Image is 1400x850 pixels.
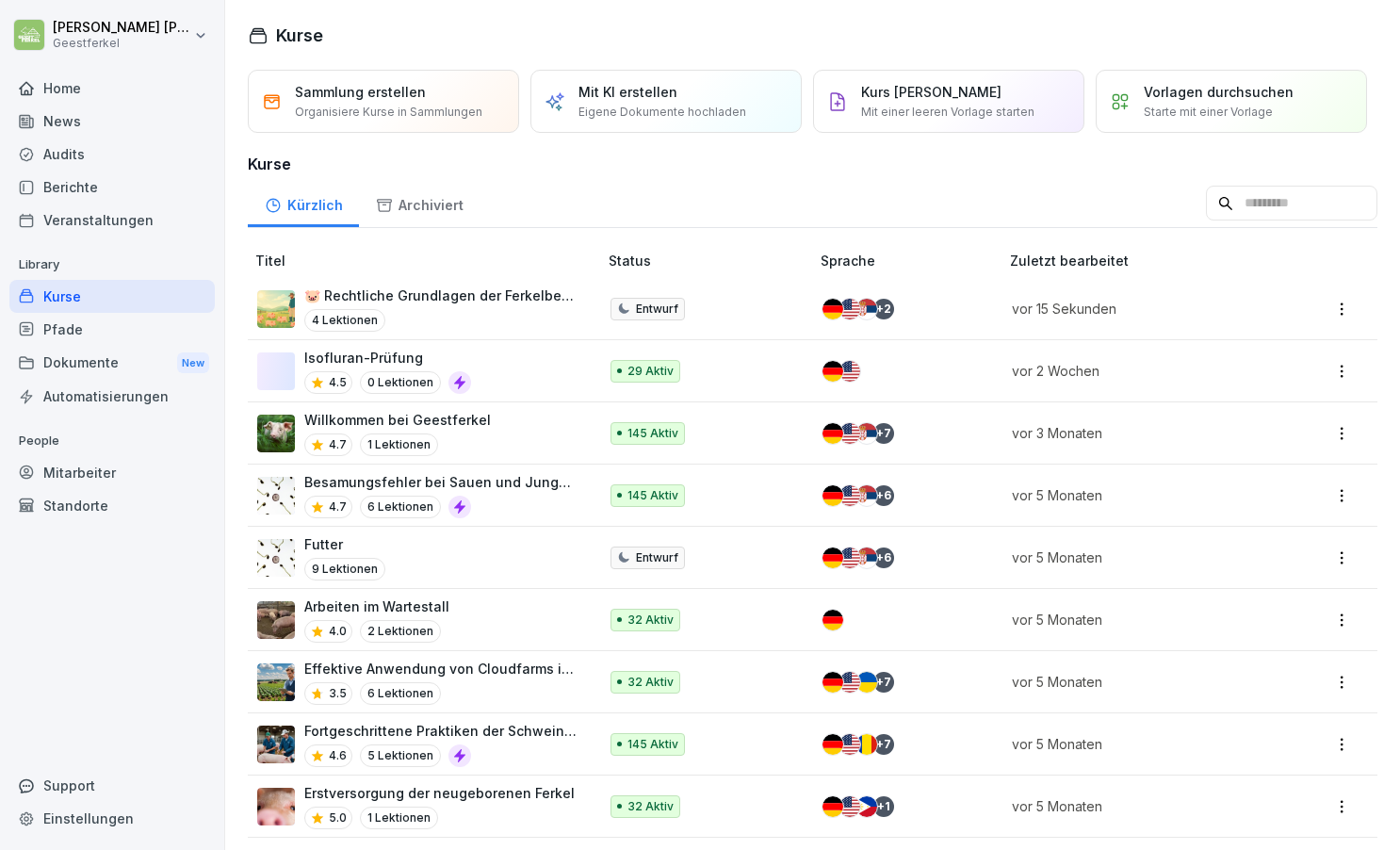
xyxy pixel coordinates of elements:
a: Standorte [9,489,215,522]
div: Support [9,769,215,802]
div: + 1 [873,796,894,817]
img: de.svg [822,423,843,444]
img: rs.svg [856,423,877,444]
a: Audits [9,138,215,171]
p: 5 Lektionen [360,744,441,767]
p: Sammlung erstellen [295,82,426,102]
p: 6 Lektionen [360,682,441,705]
img: kpinzv079oblwy3s8mqk5eqp.png [257,788,295,825]
div: + 6 [873,485,894,506]
img: e30uslgquzq3mm72mcqf4ts2.png [257,477,295,515]
img: us.svg [839,361,860,382]
div: + 7 [873,734,894,755]
div: New [177,352,209,374]
img: cnp8vlfzp1rkatukef7ca5r5.png [257,726,295,763]
p: 🐷 Rechtliche Grundlagen der Ferkelbetäubung [304,286,578,305]
h3: Kurse [248,153,1377,175]
p: 32 Aktiv [627,798,674,815]
a: Automatisierungen [9,380,215,413]
img: ro.svg [856,734,877,755]
p: 32 Aktiv [627,612,674,629]
p: vor 15 Sekunden [1012,299,1261,319]
p: 9 Lektionen [304,558,385,580]
p: Arbeiten im Wartestall [304,597,449,616]
a: DokumenteNew [9,346,215,381]
p: Effektive Anwendung von Cloudfarms im Betriebsalltag [304,659,578,678]
img: ph.svg [856,796,877,817]
p: 3.5 [329,685,347,702]
p: Erstversorgung der neugeborenen Ferkel [304,783,575,803]
p: vor 5 Monaten [1012,796,1261,816]
a: Mitarbeiter [9,456,215,489]
p: 145 Aktiv [627,736,678,753]
p: Entwurf [636,549,678,566]
p: Organisiere Kurse in Sammlungen [295,104,482,121]
p: Isofluran-Prüfung [304,348,471,368]
p: Mit einer leeren Vorlage starten [861,104,1034,121]
a: Einstellungen [9,802,215,835]
p: Vorlagen durchsuchen [1144,82,1294,102]
p: Besamungsfehler bei Sauen und Jungsauen [304,472,578,492]
p: 0 Lektionen [360,371,441,394]
a: Archiviert [359,179,480,227]
img: us.svg [839,299,860,319]
p: Fortgeschrittene Praktiken der Schweinebesamung [304,721,578,741]
img: z9r1j0ag7p3xbb9bdoph0fav.png [257,290,295,328]
p: 4.0 [329,623,347,640]
img: us.svg [839,485,860,506]
p: Library [9,250,215,280]
div: + 2 [873,299,894,319]
p: 4.7 [329,436,347,453]
p: Willkommen bei Geestferkel [304,410,491,430]
div: + 6 [873,548,894,568]
div: Veranstaltungen [9,204,215,237]
p: Kurs [PERSON_NAME] [861,82,1001,102]
a: News [9,105,215,138]
div: Dokumente [9,346,215,381]
p: Starte mit einer Vorlage [1144,104,1273,121]
p: 4.5 [329,374,347,391]
img: ua.svg [856,672,877,693]
img: de.svg [822,734,843,755]
p: vor 3 Monaten [1012,423,1261,443]
a: Kürzlich [248,179,359,227]
a: Berichte [9,171,215,204]
p: 1 Lektionen [360,433,438,456]
img: de.svg [822,672,843,693]
img: de.svg [822,548,843,568]
img: e30uslgquzq3mm72mcqf4ts2.png [257,539,295,577]
img: de.svg [822,485,843,506]
p: vor 5 Monaten [1012,672,1261,692]
p: Entwurf [636,301,678,318]
p: vor 5 Monaten [1012,548,1261,567]
h1: Kurse [276,23,323,48]
div: + 7 [873,672,894,693]
p: 5.0 [329,809,347,826]
p: Titel [255,251,601,270]
p: [PERSON_NAME] [PERSON_NAME] [53,20,190,36]
p: vor 5 Monaten [1012,610,1261,629]
div: + 7 [873,423,894,444]
img: us.svg [839,548,860,568]
a: Kurse [9,280,215,313]
img: rs.svg [856,485,877,506]
p: 6 Lektionen [360,496,441,518]
p: 1 Lektionen [360,807,438,829]
p: 32 Aktiv [627,674,674,691]
p: 4.7 [329,499,347,515]
p: Zuletzt bearbeitet [1010,251,1283,270]
a: Home [9,72,215,105]
p: 29 Aktiv [627,363,674,380]
img: de.svg [822,361,843,382]
img: de.svg [822,610,843,630]
p: 4 Lektionen [304,309,385,332]
p: 2 Lektionen [360,620,441,643]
